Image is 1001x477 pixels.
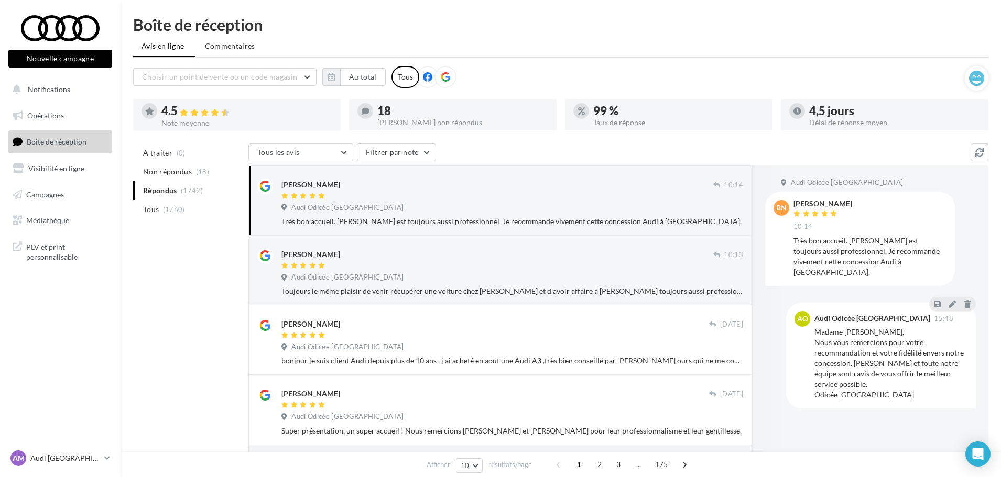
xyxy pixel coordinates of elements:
span: AM [13,453,25,463]
div: [PERSON_NAME] [281,249,340,260]
span: Choisir un point de vente ou un code magasin [142,72,297,81]
button: Tous les avis [248,143,353,161]
div: Taux de réponse [593,119,764,126]
a: Visibilité en ligne [6,158,114,180]
div: bonjour je suis client Audi depuis plus de 10 ans , j ai acheté en aout une Audi A3 ,très bien co... [281,356,743,366]
div: [PERSON_NAME] [281,389,340,399]
div: Délai de réponse moyen [809,119,980,126]
span: (18) [196,168,209,176]
div: Audi Odicée [GEOGRAPHIC_DATA] [814,315,930,322]
div: Boîte de réception [133,17,988,32]
span: Boîte de réception [27,137,86,146]
div: Open Intercom Messenger [965,441,991,467]
span: Non répondus [143,167,192,177]
span: Commentaires [205,41,255,50]
span: résultats/page [488,460,532,470]
span: A traiter [143,148,172,158]
div: Très bon accueil. [PERSON_NAME] est toujours aussi professionnel. Je recommande vivement cette co... [281,216,743,227]
a: Opérations [6,105,114,127]
div: Madame [PERSON_NAME], Nous vous remercions pour votre recommandation et votre fidélité envers not... [814,327,967,400]
span: 1 [571,456,587,473]
span: Visibilité en ligne [28,164,84,173]
a: Médiathèque [6,209,114,231]
span: 10:14 [724,181,743,190]
span: Notifications [28,85,70,94]
button: Notifications [6,79,110,101]
span: Tous les avis [257,148,300,157]
div: [PERSON_NAME] non répondus [377,119,548,126]
span: 3 [610,456,627,473]
span: [DATE] [720,390,743,399]
div: Tous [391,66,419,88]
span: Audi Odicée [GEOGRAPHIC_DATA] [291,412,404,421]
span: Afficher [427,460,450,470]
div: Super présentation, un super accueil ! Nous remercions [PERSON_NAME] et [PERSON_NAME] pour leur p... [281,426,743,436]
span: 10 [461,461,470,470]
button: Filtrer par note [357,143,436,161]
div: Toujours le même plaisir de venir récupérer une voiture chez [PERSON_NAME] et d’avoir affaire à [... [281,286,743,296]
span: Audi Odicée [GEOGRAPHIC_DATA] [291,342,404,352]
span: (1760) [163,205,185,214]
span: AO [797,314,808,324]
span: 2 [591,456,608,473]
button: Nouvelle campagne [8,50,112,68]
span: [DATE] [720,320,743,329]
span: (0) [177,149,186,157]
div: 18 [377,105,548,117]
span: 175 [651,456,672,473]
span: 10:14 [793,222,813,231]
div: Très bon accueil. [PERSON_NAME] est toujours aussi professionnel. Je recommande vivement cette co... [793,236,946,278]
button: Choisir un point de vente ou un code magasin [133,68,317,86]
div: [PERSON_NAME] [281,319,340,329]
button: 10 [456,458,483,473]
div: Note moyenne [161,119,332,127]
a: AM Audi [GEOGRAPHIC_DATA] [8,448,112,468]
button: Au total [340,68,386,86]
div: 4.5 [161,105,332,117]
button: Au total [322,68,386,86]
a: Boîte de réception [6,130,114,153]
span: Médiathèque [26,216,69,225]
span: 10:13 [724,250,743,260]
span: BN [776,203,787,213]
span: Audi Odicée [GEOGRAPHIC_DATA] [291,203,404,213]
span: Audi Odicée [GEOGRAPHIC_DATA] [291,273,404,282]
span: 15:48 [934,315,953,322]
span: Tous [143,204,159,215]
span: Opérations [27,111,64,120]
p: Audi [GEOGRAPHIC_DATA] [30,453,100,463]
a: PLV et print personnalisable [6,236,114,267]
div: [PERSON_NAME] [281,180,340,190]
a: Campagnes [6,184,114,206]
div: 4,5 jours [809,105,980,117]
div: [PERSON_NAME] [793,200,852,207]
span: Campagnes [26,190,64,198]
span: Audi Odicée [GEOGRAPHIC_DATA] [791,178,903,187]
span: ... [630,456,647,473]
span: PLV et print personnalisable [26,240,108,262]
div: 99 % [593,105,764,117]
